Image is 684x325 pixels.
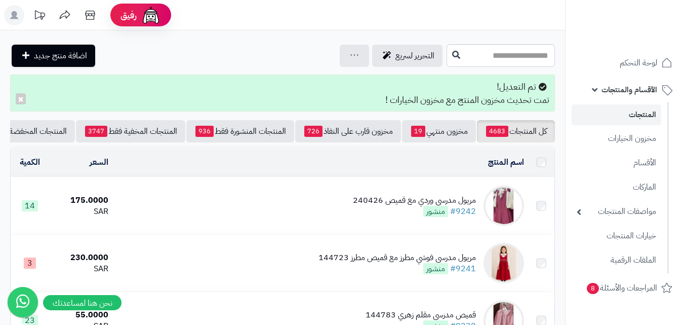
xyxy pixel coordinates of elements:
img: مريول مدرسي وردي مع قميص 240426 [484,186,524,226]
span: 19 [411,126,425,137]
span: منشور [423,206,448,217]
a: اضافة منتج جديد [12,45,95,67]
span: منشور [423,263,448,274]
span: اضافة منتج جديد [34,50,87,62]
a: مواصفات المنتجات [572,201,661,223]
span: التحرير لسريع [395,50,434,62]
div: 55.0000 [54,309,109,321]
span: 3 [24,258,36,269]
div: قميص مدرسي مقلم زهري 144783 [366,309,476,321]
a: السعر [90,156,108,168]
span: 936 [195,126,214,137]
a: المنتجات المنشورة فقط936 [186,120,294,142]
span: 14 [22,200,38,211]
a: اسم المنتج [488,156,524,168]
a: تحديثات المنصة [27,5,52,28]
a: التحرير لسريع [372,45,442,67]
div: SAR [54,206,109,218]
a: لوحة التحكم [572,51,678,75]
a: مخزون منتهي19 [402,120,476,142]
div: مريول مدرسي وردي مع قميص 240426 [353,195,476,206]
a: #9241 [450,263,476,275]
img: مريول مدرسي فوشي مطرز مع قميص مطرز 144723 [484,243,524,283]
span: 726 [304,126,323,137]
a: كل المنتجات4683 [477,120,555,142]
img: ai-face.png [141,5,161,25]
a: #9242 [450,205,476,218]
a: المنتجات [572,104,661,125]
span: المراجعات والأسئلة [586,281,657,295]
span: الأقسام والمنتجات [601,83,657,97]
a: الماركات [572,176,661,198]
span: 8 [587,283,599,294]
a: مخزون الخيارات [572,128,661,150]
a: المنتجات المخفية فقط3747 [76,120,185,142]
a: الأقسام [572,152,661,174]
div: تم التعديل! تمت تحديث مخزون المنتج مع مخزون الخيارات ! [10,75,555,112]
span: لوحة التحكم [620,56,657,70]
div: مريول مدرسي فوشي مطرز مع قميص مطرز 144723 [318,252,476,264]
div: 230.0000 [54,252,109,264]
div: SAR [54,263,109,275]
a: مخزون قارب على النفاذ726 [295,120,401,142]
a: خيارات المنتجات [572,225,661,247]
a: الملفات الرقمية [572,249,661,271]
span: 3747 [85,126,107,137]
a: المراجعات والأسئلة8 [572,276,678,300]
span: رفيق [120,9,137,21]
button: × [16,93,26,104]
a: الكمية [20,156,40,168]
div: 175.0000 [54,195,109,206]
span: 4683 [486,126,508,137]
